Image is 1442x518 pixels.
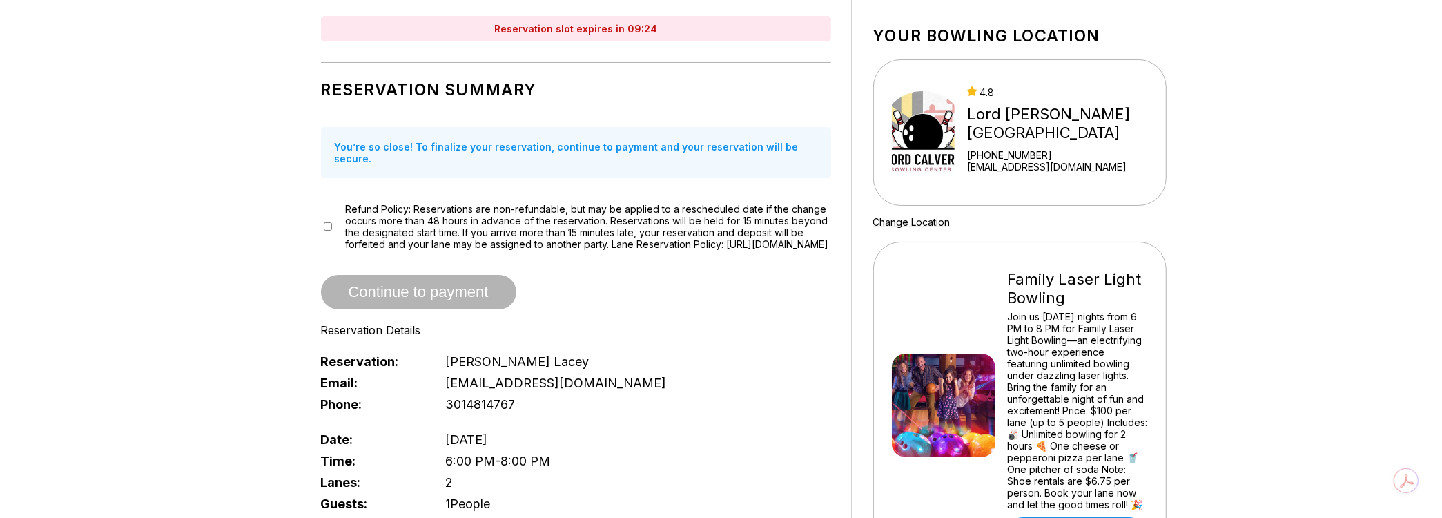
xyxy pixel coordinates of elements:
[345,203,830,250] span: Refund Policy: Reservations are non-refundable, but may be applied to a rescheduled date if the c...
[445,454,550,468] span: 6:00 PM - 8:00 PM
[445,397,515,412] span: 3014814767
[445,475,453,490] span: 2
[321,397,423,412] span: Phone:
[892,354,995,457] img: Family Laser Light Bowling
[445,354,589,369] span: [PERSON_NAME] Lacey
[321,16,831,41] div: Reservation slot expires in 09:24
[445,497,490,511] span: 1 People
[445,376,666,390] span: [EMAIL_ADDRESS][DOMAIN_NAME]
[321,127,831,178] div: You’re so close! To finalize your reservation, continue to payment and your reservation will be s...
[321,454,423,468] span: Time:
[873,26,1167,46] h1: Your bowling location
[445,432,487,447] span: [DATE]
[321,80,831,99] h1: Reservation Summary
[321,376,423,390] span: Email:
[967,149,1160,161] div: [PHONE_NUMBER]
[892,81,955,184] img: Lord Calvert Bowling Center
[321,323,831,337] div: Reservation Details
[321,432,423,447] span: Date:
[1008,311,1148,510] div: Join us [DATE] nights from 6 PM to 8 PM for Family Laser Light Bowling—an electrifying two-hour e...
[967,161,1160,173] a: [EMAIL_ADDRESS][DOMAIN_NAME]
[967,105,1160,142] div: Lord [PERSON_NAME][GEOGRAPHIC_DATA]
[321,497,423,511] span: Guests:
[321,475,423,490] span: Lanes:
[873,216,951,228] a: Change Location
[321,354,423,369] span: Reservation:
[1008,270,1148,307] div: Family Laser Light Bowling
[967,86,1160,98] div: 4.8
